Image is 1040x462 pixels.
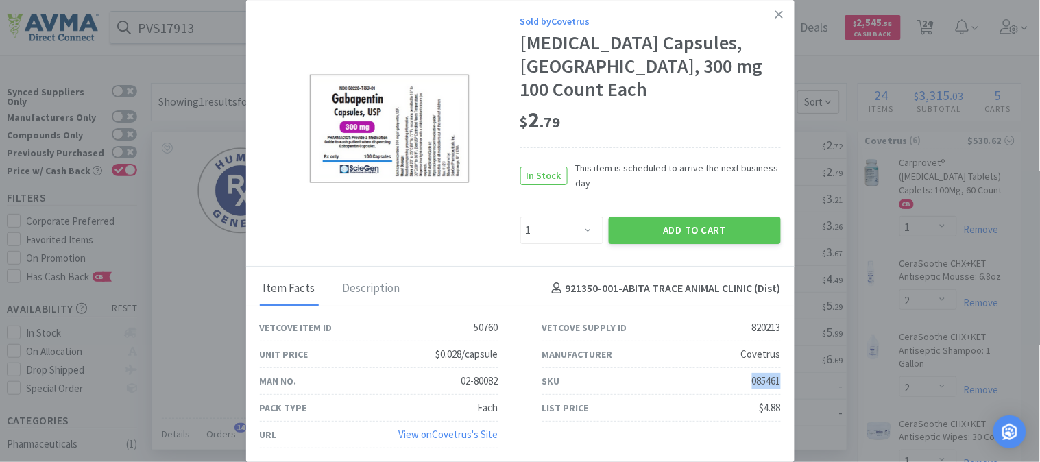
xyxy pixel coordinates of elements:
div: $4.88 [760,400,781,416]
div: Sold by Covetrus [520,14,781,29]
div: SKU [542,374,560,389]
div: Each [478,400,498,416]
div: Unit Price [260,347,309,362]
div: $0.028/capsule [436,346,498,363]
div: Item Facts [260,272,319,306]
h4: 921350-001 - ABITA TRACE ANIMAL CLINIC (Dist) [546,280,781,297]
div: 085461 [752,373,781,389]
div: URL [260,427,277,442]
div: Open Intercom Messenger [993,415,1026,448]
img: 8064c45a58854520921b2619eb56c332_820213.png [304,66,476,191]
span: This item is scheduled to arrive the next business day [568,160,781,191]
span: In Stock [521,167,567,184]
div: Pack Type [260,400,307,415]
div: 50760 [474,319,498,336]
button: Add to Cart [609,217,781,244]
div: Manufacturer [542,347,613,362]
span: 2 [520,106,561,134]
div: Description [339,272,404,306]
div: 02-80082 [461,373,498,389]
div: Vetcove Item ID [260,320,332,335]
span: . 79 [540,112,561,132]
div: [MEDICAL_DATA] Capsules, [GEOGRAPHIC_DATA], 300 mg 100 Count Each [520,32,781,101]
span: $ [520,112,529,132]
div: Man No. [260,374,297,389]
a: View onCovetrus's Site [399,428,498,441]
div: Covetrus [741,346,781,363]
div: Vetcove Supply ID [542,320,627,335]
div: List Price [542,400,589,415]
div: 820213 [752,319,781,336]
